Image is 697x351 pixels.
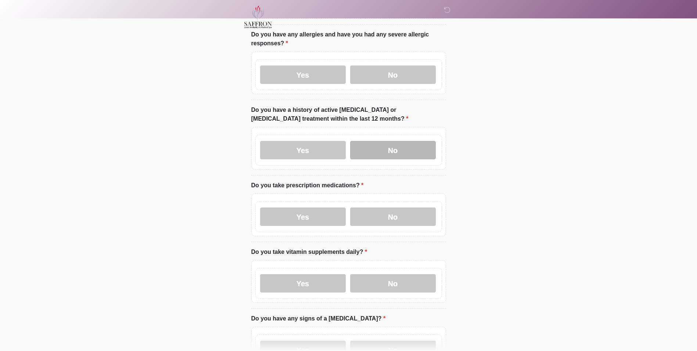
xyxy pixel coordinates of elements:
label: Yes [260,141,346,159]
label: No [350,141,436,159]
img: Saffron Laser Aesthetics and Medical Spa Logo [244,6,273,28]
label: Yes [260,208,346,226]
label: Yes [260,274,346,292]
label: Do you take vitamin supplements daily? [251,248,367,256]
label: Do you take prescription medications? [251,181,364,190]
label: Do you have any allergies and have you had any severe allergic responses? [251,30,446,48]
label: No [350,274,436,292]
label: No [350,208,436,226]
label: No [350,65,436,84]
label: Do you have a history of active [MEDICAL_DATA] or [MEDICAL_DATA] treatment within the last 12 mon... [251,106,446,123]
label: Yes [260,65,346,84]
label: Do you have any signs of a [MEDICAL_DATA]? [251,314,386,323]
